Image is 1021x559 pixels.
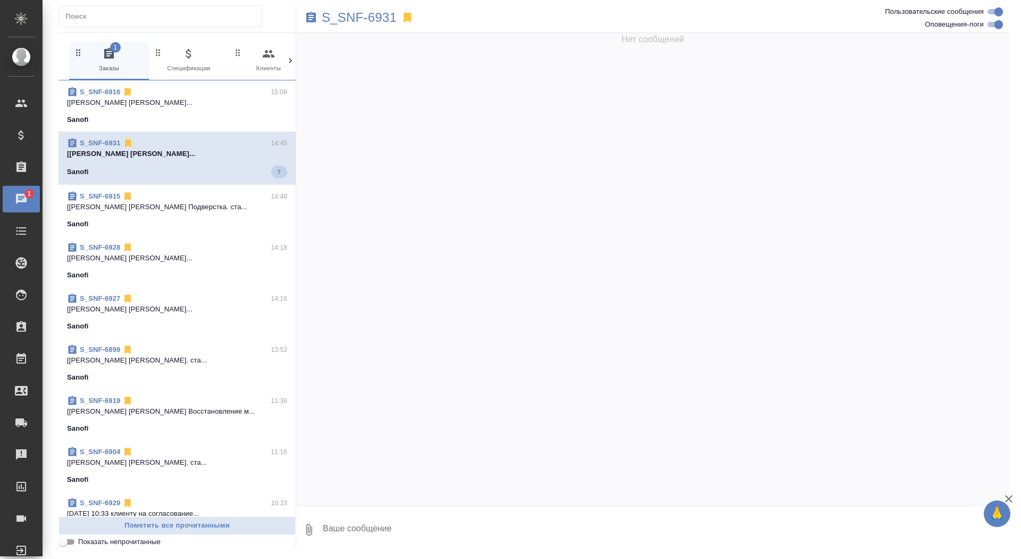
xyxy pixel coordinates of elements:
p: 14:45 [271,138,287,149]
a: S_SNF-6899 [80,346,120,354]
a: S_SNF-6931 [80,139,121,147]
a: S_SNF-6904 [80,448,120,456]
span: Клиенты [233,47,304,73]
span: Оповещения-логи [925,19,984,30]
a: S_SNF-6927 [80,294,120,302]
p: [[PERSON_NAME] [PERSON_NAME]... [67,304,287,315]
p: [[PERSON_NAME] [PERSON_NAME] Подверстка. ста... [67,202,287,212]
svg: Зажми и перетащи, чтобы поменять порядок вкладок [73,47,83,57]
svg: Отписаться [122,191,133,202]
svg: Отписаться [122,344,133,355]
p: Sanofi [67,423,89,434]
p: 11:16 [271,447,287,457]
p: Sanofi [67,167,89,177]
svg: Отписаться [122,396,133,406]
a: S_SNF-6931 [322,12,397,23]
p: 14:18 [271,242,287,253]
svg: Зажми и перетащи, чтобы поменять порядок вкладок [153,47,163,57]
p: 10:33 [271,498,287,508]
a: S_SNF-6916 [80,88,120,96]
a: 1 [3,186,40,212]
p: [[PERSON_NAME] [PERSON_NAME] Восстановление м... [67,406,287,417]
span: 🙏 [988,503,1006,525]
p: [[PERSON_NAME] [PERSON_NAME]. ста... [67,457,287,468]
div: S_SNF-689913:52[[PERSON_NAME] [PERSON_NAME]. ста...Sanofi [58,338,296,389]
div: S_SNF-692910:33[DATE] 10:33 клиенту на согласование...Sanofi [58,491,296,542]
svg: Отписаться [123,138,133,149]
p: Sanofi [67,270,89,281]
span: 1 [21,188,37,199]
svg: Отписаться [122,447,133,457]
div: S_SNF-692714:16[[PERSON_NAME] [PERSON_NAME]...Sanofi [58,287,296,338]
div: S_SNF-693114:45[[PERSON_NAME] [PERSON_NAME]...Sanofi7 [58,131,296,185]
p: [[PERSON_NAME] [PERSON_NAME]. ста... [67,355,287,366]
p: 11:36 [271,396,287,406]
p: 14:40 [271,191,287,202]
svg: Зажми и перетащи, чтобы поменять порядок вкладок [233,47,243,57]
svg: Отписаться [122,498,133,508]
span: Пользовательские сообщения [885,6,984,17]
p: [[PERSON_NAME] [PERSON_NAME]... [67,97,287,108]
span: Спецификации [153,47,224,73]
p: [[PERSON_NAME] [PERSON_NAME]... [67,253,287,264]
span: 1 [110,42,121,53]
div: S_SNF-691615:08[[PERSON_NAME] [PERSON_NAME]...Sanofi [58,80,296,131]
a: S_SNF-6928 [80,243,120,251]
svg: Отписаться [122,242,133,253]
p: Sanofi [67,474,89,485]
p: Sanofi [67,372,89,383]
div: S_SNF-691514:40[[PERSON_NAME] [PERSON_NAME] Подверстка. ста...Sanofi [58,185,296,236]
p: [DATE] 10:33 клиенту на согласование... [67,508,287,519]
div: S_SNF-692814:18[[PERSON_NAME] [PERSON_NAME]...Sanofi [58,236,296,287]
svg: Отписаться [122,293,133,304]
a: S_SNF-6919 [80,397,120,405]
p: 13:52 [271,344,287,355]
span: Заказы [73,47,145,73]
input: Поиск [65,9,262,24]
span: Пометить все прочитанными [64,520,290,532]
button: Пометить все прочитанными [58,516,296,535]
div: S_SNF-690411:16[[PERSON_NAME] [PERSON_NAME]. ста...Sanofi [58,440,296,491]
p: Sanofi [67,321,89,332]
p: Sanofi [67,219,89,229]
span: 7 [271,167,287,177]
span: Нет сообщений [622,33,684,46]
p: 14:16 [271,293,287,304]
div: S_SNF-691911:36[[PERSON_NAME] [PERSON_NAME] Восстановление м...Sanofi [58,389,296,440]
p: [[PERSON_NAME] [PERSON_NAME]... [67,149,287,159]
span: Показать непрочитанные [78,537,161,547]
p: Sanofi [67,114,89,125]
button: 🙏 [984,500,1010,527]
svg: Отписаться [122,87,133,97]
p: 15:08 [271,87,287,97]
a: S_SNF-6915 [80,192,120,200]
a: S_SNF-6929 [80,499,120,507]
